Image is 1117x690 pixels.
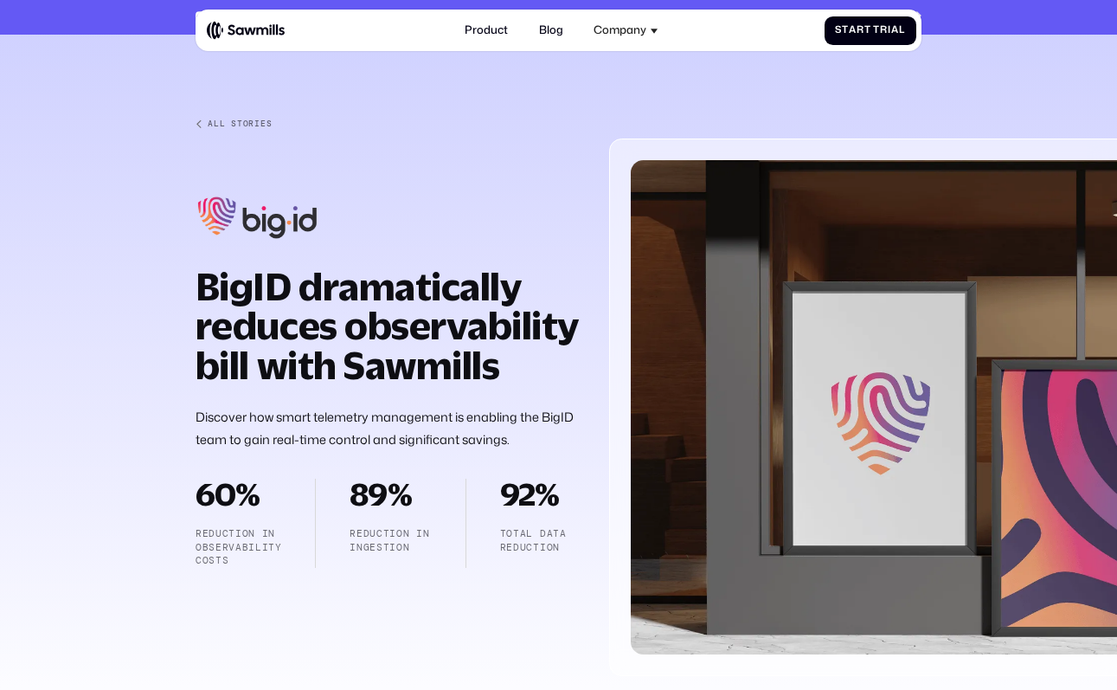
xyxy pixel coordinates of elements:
[350,527,432,555] p: Reduction in ingestion
[864,24,871,36] span: t
[350,479,432,510] h2: 89%
[586,16,666,46] div: Company
[857,24,864,36] span: r
[208,119,272,129] div: All Stories
[825,16,916,45] a: StartTrial
[594,23,646,36] div: Company
[873,24,880,36] span: T
[835,24,842,36] span: S
[196,527,282,568] p: Reduction in observability costs
[457,16,517,46] a: Product
[849,24,857,36] span: a
[899,24,905,36] span: l
[500,479,582,510] h2: 92%
[842,24,849,36] span: t
[196,479,282,510] h2: 60%
[500,527,582,555] p: TOTAL DATA REDUCTION
[888,24,891,36] span: i
[530,16,571,46] a: Blog
[891,24,899,36] span: a
[196,406,582,451] p: Discover how smart telemetry management is enabling the BigID team to gain real-time control and ...
[880,24,888,36] span: r
[196,119,582,129] a: All Stories
[196,264,580,387] strong: BigID dramatically reduces observability bill with Sawmills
